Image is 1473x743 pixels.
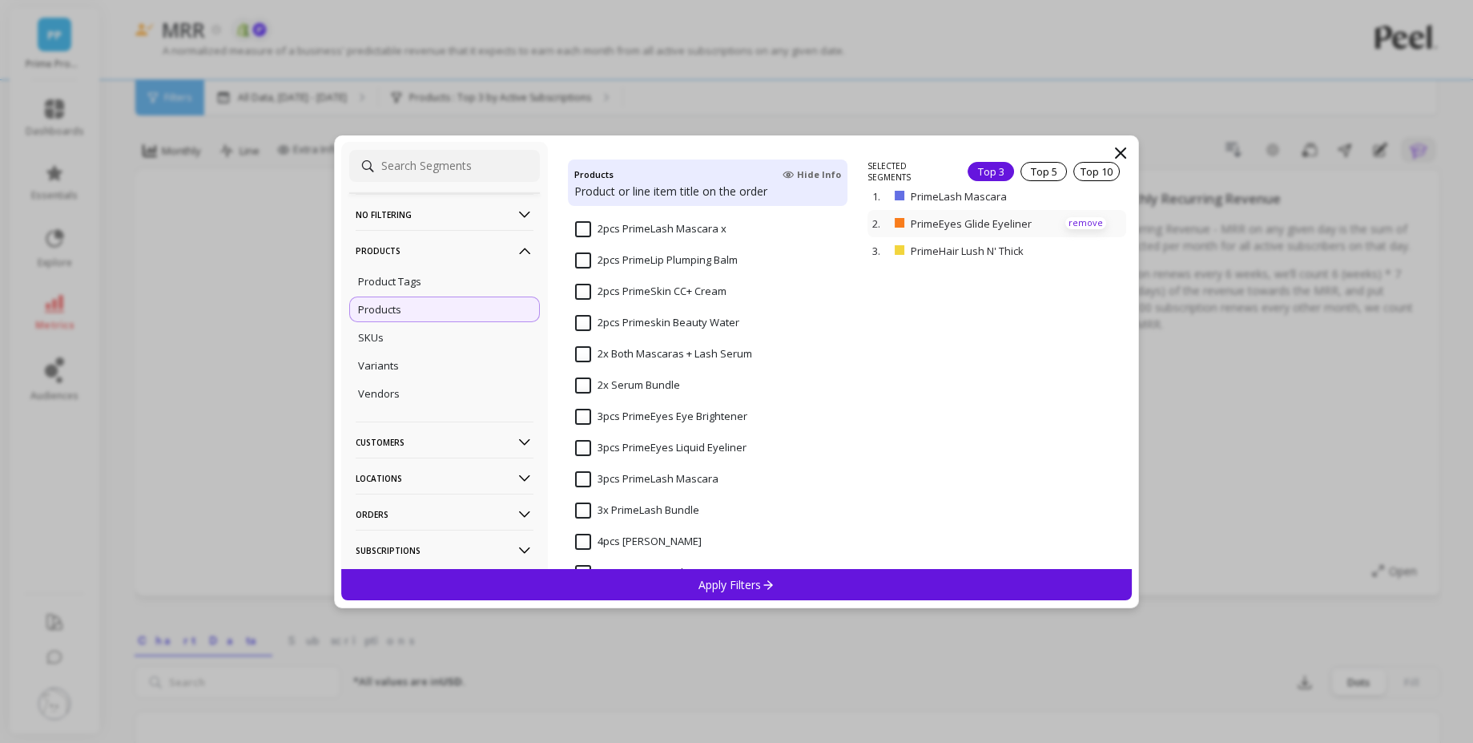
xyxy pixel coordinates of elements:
p: PrimeLash Mascara [911,189,1065,204]
p: Orders [356,494,533,535]
div: Top 3 [968,162,1014,181]
span: 3pcs PrimeEyes Eye Brightener [575,409,747,425]
span: Hide Info [783,168,841,181]
span: 2pcs PrimeLip Plumping Balm [575,252,738,269]
p: Customers [356,422,533,462]
p: Vendors [358,386,400,401]
span: 2pcs Primeskin Beauty Water [575,315,739,331]
p: Subscriptions [356,530,533,571]
input: Search Segments [349,150,540,182]
p: SELECTED SEGMENTS [867,160,948,183]
p: Variants [358,358,399,373]
p: Product Tags [358,274,421,289]
span: 4pcs PrimeLash Mascara [575,534,702,550]
h4: Products [574,166,614,184]
span: 2x Both Mascaras + Lash Serum [575,346,752,362]
span: 3x PrimeLash Bundle [575,503,699,519]
p: remove [1065,217,1106,229]
p: 2. [872,216,888,231]
p: Products [356,230,533,271]
p: No filtering [356,194,533,235]
span: 2pcs PrimeSkin CC+ Cream [575,284,726,300]
p: Products [358,302,401,317]
span: 2pcs PrimeLash Mascara x [575,221,726,237]
span: 3pcs PrimeEyes Liquid Eyeliner [575,440,747,456]
span: 5-in-1 PrimeWands [575,565,689,581]
div: Top 10 [1073,162,1120,181]
div: Top 5 [1020,162,1067,181]
span: 2x Serum Bundle [575,378,680,394]
p: Locations [356,458,533,499]
p: 1. [872,189,888,204]
p: SKUs [358,330,384,345]
p: Product or line item title on the order [574,184,841,200]
p: Apply Filters [698,577,775,592]
p: 3. [872,244,888,258]
span: 3pcs PrimeLash Mascara [575,471,718,487]
p: PrimeEyes Glide Eyeliner [911,216,1077,231]
p: PrimeHair Lush N' Thick [911,244,1073,258]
